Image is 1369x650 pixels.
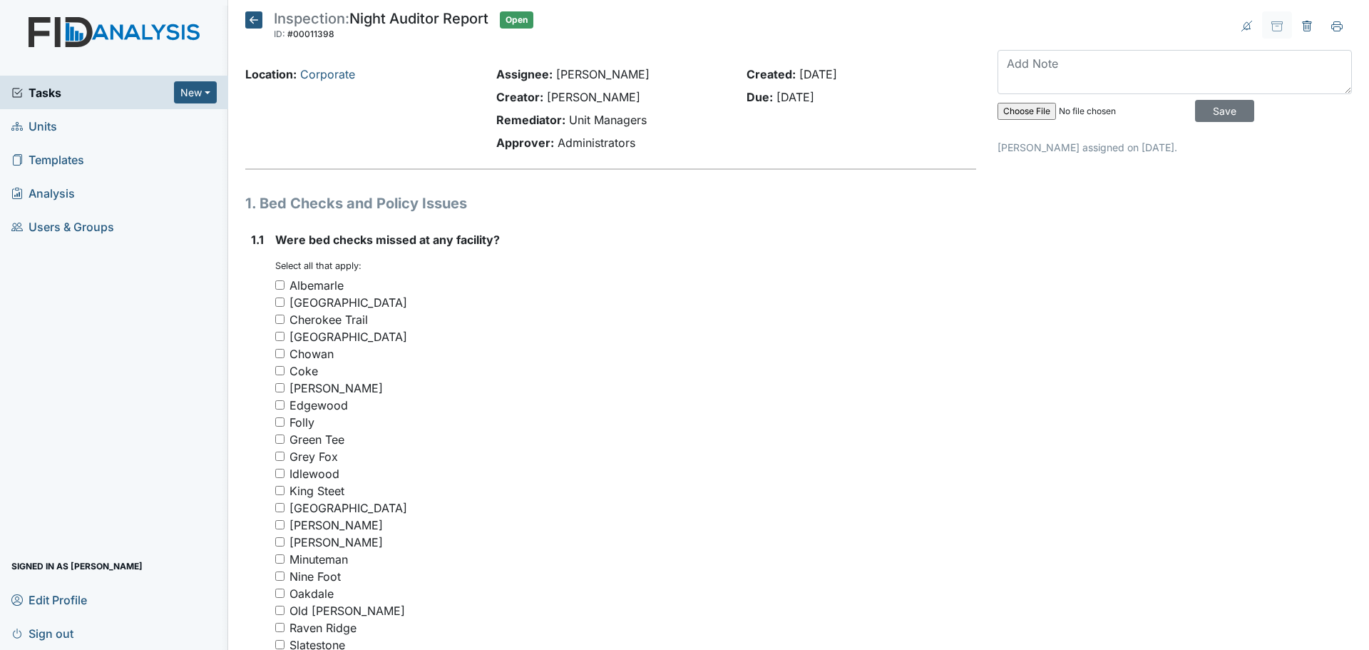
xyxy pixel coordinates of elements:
span: Inspection: [274,10,349,27]
div: Idlewood [289,465,339,482]
label: 1.1 [251,231,264,248]
strong: Due: [747,90,773,104]
div: Coke [289,362,318,380]
span: [DATE] [776,90,814,104]
strong: Approver: [496,136,554,150]
input: Edgewood [275,400,284,410]
input: [GEOGRAPHIC_DATA] [275,298,284,307]
strong: Created: [747,67,796,81]
span: Edit Profile [11,589,87,611]
div: Grey Fox [289,448,338,465]
span: #00011398 [287,29,334,39]
input: Old [PERSON_NAME] [275,606,284,615]
div: [PERSON_NAME] [289,380,383,397]
span: Users & Groups [11,215,114,238]
div: Albemarle [289,277,344,294]
input: Chowan [275,349,284,358]
div: Minuteman [289,551,348,568]
input: Minuteman [275,554,284,564]
div: [GEOGRAPHIC_DATA] [289,499,407,517]
h1: 1. Bed Checks and Policy Issues [245,193,976,214]
span: Units [11,115,57,137]
input: Cherokee Trail [275,315,284,324]
a: Tasks [11,84,174,101]
button: New [174,81,217,103]
input: Nine Foot [275,572,284,581]
div: Cherokee Trail [289,311,368,328]
span: ID: [274,29,285,39]
span: Templates [11,148,84,171]
input: King Steet [275,486,284,495]
span: [PERSON_NAME] [556,67,650,81]
div: Nine Foot [289,568,341,585]
div: Raven Ridge [289,619,357,636]
input: Raven Ridge [275,623,284,632]
div: Night Auditor Report [274,11,488,43]
input: [PERSON_NAME] [275,537,284,547]
input: Green Tee [275,435,284,444]
span: Open [500,11,533,29]
input: Slatestone [275,640,284,649]
span: Were bed checks missed at any facility? [275,233,500,247]
div: Old [PERSON_NAME] [289,602,405,619]
input: Save [1195,100,1254,122]
div: Oakdale [289,585,334,602]
span: Unit Managers [569,113,647,127]
div: King Steet [289,482,344,499]
input: [PERSON_NAME] [275,520,284,529]
div: Folly [289,414,314,431]
strong: Location: [245,67,297,81]
span: Analysis [11,182,75,204]
span: [DATE] [799,67,837,81]
span: Signed in as [PERSON_NAME] [11,555,143,577]
span: Administrators [558,136,635,150]
input: [PERSON_NAME] [275,383,284,392]
div: [PERSON_NAME] [289,517,383,534]
span: [PERSON_NAME] [547,90,640,104]
input: Coke [275,366,284,375]
span: Sign out [11,622,73,644]
div: Green Tee [289,431,344,448]
strong: Creator: [496,90,543,104]
input: Oakdale [275,589,284,598]
div: [GEOGRAPHIC_DATA] [289,328,407,345]
div: [PERSON_NAME] [289,534,383,551]
input: [GEOGRAPHIC_DATA] [275,332,284,341]
p: [PERSON_NAME] assigned on [DATE]. [998,140,1352,155]
input: Grey Fox [275,452,284,461]
small: Select all that apply: [275,260,362,271]
input: Idlewood [275,469,284,478]
strong: Assignee: [496,67,553,81]
a: Corporate [300,67,355,81]
input: Folly [275,417,284,427]
strong: Remediator: [496,113,565,127]
input: Albemarle [275,280,284,290]
input: [GEOGRAPHIC_DATA] [275,503,284,512]
div: Chowan [289,345,334,362]
div: Edgewood [289,397,348,414]
div: [GEOGRAPHIC_DATA] [289,294,407,311]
